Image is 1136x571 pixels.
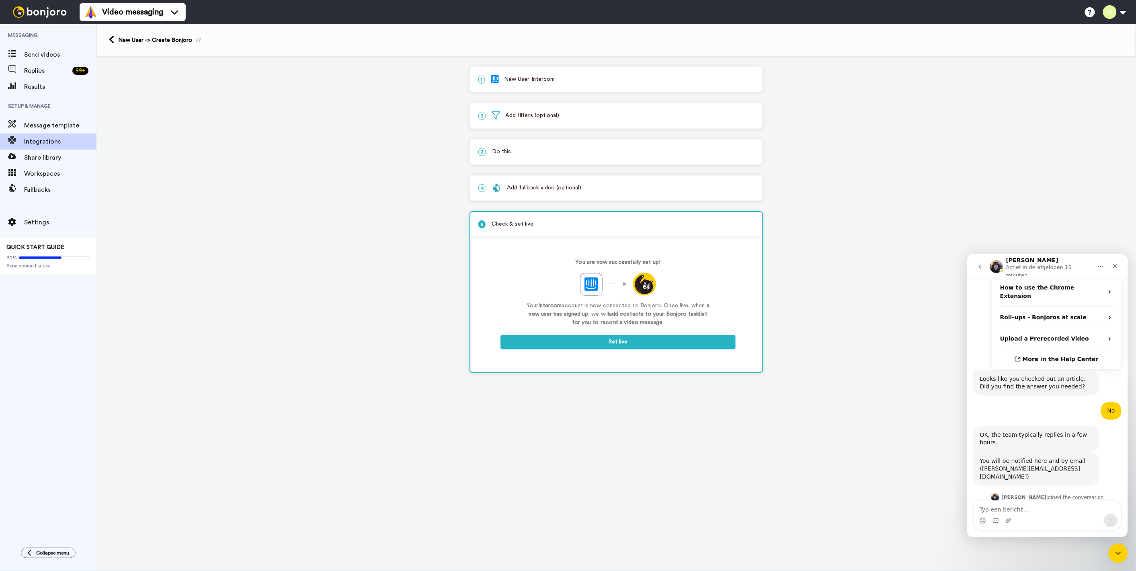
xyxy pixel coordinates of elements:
img: filter.svg [492,111,500,119]
strong: add contacts to your Bonjoro tasklist for you to record a video message [572,311,707,325]
div: 2Add filters (optional) [470,103,763,129]
span: 60% [6,255,17,261]
img: vm-color.svg [84,6,97,18]
strong: Intercom [538,303,562,308]
iframe: Intercom live chat [967,254,1128,537]
div: 1New User Intercom [470,66,763,92]
span: 3 [478,148,486,156]
span: 5 [478,220,486,228]
p: Add filters (optional) [478,111,754,120]
span: Share library [24,153,96,162]
span: Collapse menu [36,550,69,556]
img: ArrowLong.svg [609,282,627,286]
span: 2 [478,112,486,120]
button: Collapse menu [21,548,76,558]
span: 1 [478,76,485,84]
img: logo_round_yellow.svg [633,273,656,296]
div: New User -> Create Bonjoro [118,36,201,44]
span: QUICK START GUIDE [6,244,64,250]
img: logo_intercom.svg [584,277,598,291]
iframe: Intercom live chat [1109,544,1128,563]
div: 99 + [72,67,88,75]
span: 4 [478,184,486,192]
span: Integrations [24,137,96,146]
span: Results [24,82,96,92]
span: Workspaces [24,169,96,179]
p: You are now successfully set up! [576,258,661,267]
img: bj-logo-header-white.svg [10,6,70,18]
img: logo_intercom.svg [491,75,499,83]
span: Send yourself a test [6,263,90,269]
div: 4Add fallback video (optional) [470,175,763,201]
p: Do this [478,148,754,156]
span: Video messaging [102,6,163,18]
div: Add fallback video (optional) [492,184,581,192]
p: New User Intercom [478,75,754,84]
span: Fallbacks [24,185,96,195]
p: Your account is now connected to Bonjoro. Once live, when , we will . [526,302,711,327]
span: Replies [24,66,69,76]
p: Check & set live [478,220,754,228]
span: Settings [24,218,96,227]
span: Message template [24,121,96,130]
span: Send videos [24,50,96,60]
button: Set live [500,335,736,349]
div: 3Do this [470,139,763,165]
